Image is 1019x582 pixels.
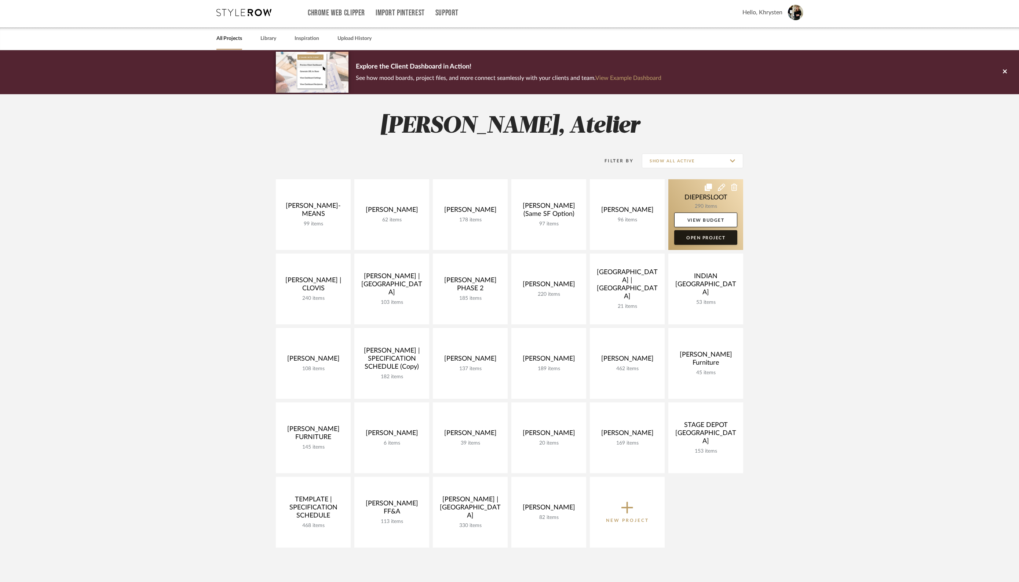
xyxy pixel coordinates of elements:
a: Library [260,34,276,44]
div: 108 items [282,366,345,372]
div: [PERSON_NAME] [517,280,580,291]
div: [PERSON_NAME] [517,355,580,366]
div: [PERSON_NAME] [360,206,423,217]
div: INDIAN [GEOGRAPHIC_DATA] [674,272,737,299]
div: 462 items [596,366,659,372]
div: 82 items [517,515,580,521]
img: avatar [788,5,803,20]
div: [PERSON_NAME] [517,429,580,440]
h2: [PERSON_NAME], Atelier [245,113,774,140]
div: Filter By [595,157,633,165]
img: d5d033c5-7b12-40c2-a960-1ecee1989c38.png [276,52,348,92]
div: 220 items [517,291,580,298]
div: [GEOGRAPHIC_DATA] | [GEOGRAPHIC_DATA] [596,268,659,303]
a: Open Project [674,230,737,245]
div: 53 items [674,299,737,306]
div: [PERSON_NAME] PHASE 2 [439,276,502,295]
a: Chrome Web Clipper [308,10,365,16]
div: [PERSON_NAME] Furniture [674,351,737,370]
div: 99 items [282,221,345,227]
div: 137 items [439,366,502,372]
div: 45 items [674,370,737,376]
p: New Project [606,517,649,524]
button: New Project [590,477,665,548]
div: [PERSON_NAME] [596,206,659,217]
div: 39 items [439,440,502,446]
div: 468 items [282,523,345,529]
div: 189 items [517,366,580,372]
div: 113 items [360,519,423,525]
div: [PERSON_NAME] FURNITURE [282,425,345,444]
div: TEMPLATE | SPECIFICATION SCHEDULE [282,496,345,523]
div: [PERSON_NAME] [360,429,423,440]
div: [PERSON_NAME] | CLOVIS [282,276,345,295]
div: [PERSON_NAME] [439,355,502,366]
div: 62 items [360,217,423,223]
div: 153 items [674,448,737,454]
div: [PERSON_NAME] [596,355,659,366]
a: Inspiration [295,34,319,44]
a: Support [435,10,459,16]
div: 97 items [517,221,580,227]
div: STAGE DEPOT [GEOGRAPHIC_DATA] [674,421,737,448]
div: 240 items [282,295,345,302]
div: [PERSON_NAME] [282,355,345,366]
div: 178 items [439,217,502,223]
div: 169 items [596,440,659,446]
div: [PERSON_NAME] [439,206,502,217]
span: Hello, Khrysten [742,8,782,17]
div: [PERSON_NAME] [596,429,659,440]
div: 6 items [360,440,423,446]
div: [PERSON_NAME] | [GEOGRAPHIC_DATA] [360,272,423,299]
div: [PERSON_NAME] (Same SF Option) [517,202,580,221]
a: View Budget [674,213,737,227]
div: [PERSON_NAME] [517,504,580,515]
a: All Projects [216,34,242,44]
div: 103 items [360,299,423,306]
div: 96 items [596,217,659,223]
a: View Example Dashboard [595,75,661,81]
div: [PERSON_NAME] | SPECIFICATION SCHEDULE (Copy) [360,347,423,374]
a: Import Pinterest [376,10,425,16]
div: 185 items [439,295,502,302]
div: [PERSON_NAME] [439,429,502,440]
div: [PERSON_NAME] FF&A [360,500,423,519]
div: 21 items [596,303,659,310]
div: [PERSON_NAME] | [GEOGRAPHIC_DATA] [439,496,502,523]
div: 182 items [360,374,423,380]
div: 20 items [517,440,580,446]
p: See how mood boards, project files, and more connect seamlessly with your clients and team. [356,73,661,83]
div: 330 items [439,523,502,529]
div: 145 items [282,444,345,450]
div: [PERSON_NAME]-MEANS [282,202,345,221]
a: Upload History [337,34,372,44]
p: Explore the Client Dashboard in Action! [356,61,661,73]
